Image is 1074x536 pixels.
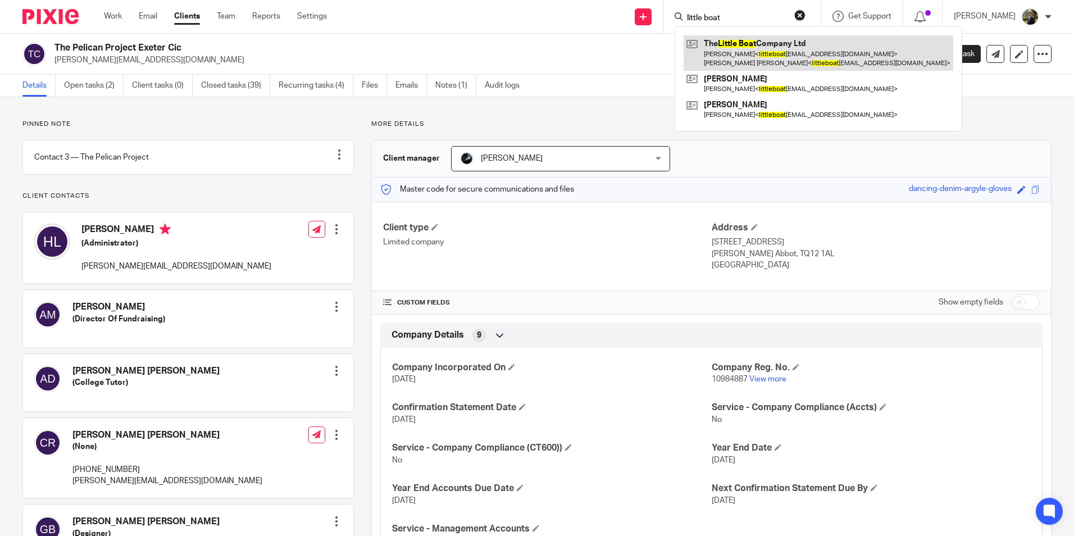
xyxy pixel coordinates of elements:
[395,75,427,97] a: Emails
[81,238,271,249] h5: (Administrator)
[712,222,1040,234] h4: Address
[132,75,193,97] a: Client tasks (0)
[712,248,1040,260] p: [PERSON_NAME] Abbot, TQ12 1AL
[712,260,1040,271] p: [GEOGRAPHIC_DATA]
[174,11,200,22] a: Clients
[34,301,61,328] img: svg%3E
[392,402,711,414] h4: Confirmation Statement Date
[749,375,786,383] a: View more
[22,75,56,97] a: Details
[22,9,79,24] img: Pixie
[72,475,262,487] p: [PERSON_NAME][EMAIL_ADDRESS][DOMAIN_NAME]
[22,120,354,129] p: Pinned note
[1021,8,1039,26] img: ACCOUNTING4EVERYTHING-9.jpg
[435,75,476,97] a: Notes (1)
[139,11,157,22] a: Email
[392,483,711,494] h4: Year End Accounts Due Date
[81,224,271,238] h4: [PERSON_NAME]
[72,441,262,452] h5: (None)
[72,429,262,441] h4: [PERSON_NAME] [PERSON_NAME]
[34,365,61,392] img: svg%3E
[712,237,1040,248] p: [STREET_ADDRESS]
[712,362,1031,374] h4: Company Reg. No.
[712,416,722,424] span: No
[481,155,543,162] span: [PERSON_NAME]
[72,314,165,325] h5: (Director Of Fundraising)
[383,222,711,234] h4: Client type
[72,464,262,475] p: [PHONE_NUMBER]
[392,416,416,424] span: [DATE]
[712,497,735,505] span: [DATE]
[72,516,220,528] h4: [PERSON_NAME] [PERSON_NAME]
[477,330,481,341] span: 9
[64,75,124,97] a: Open tasks (2)
[217,11,235,22] a: Team
[160,224,171,235] i: Primary
[22,42,46,66] img: svg%3E
[54,54,899,66] p: [PERSON_NAME][EMAIL_ADDRESS][DOMAIN_NAME]
[909,183,1012,196] div: dancing-denim-argyle-gloves
[34,224,70,260] img: svg%3E
[392,375,416,383] span: [DATE]
[686,13,787,24] input: Search
[383,153,440,164] h3: Client manager
[383,298,711,307] h4: CUSTOM FIELDS
[34,429,61,456] img: svg%3E
[297,11,327,22] a: Settings
[72,377,220,388] h5: (College Tutor)
[712,402,1031,414] h4: Service - Company Compliance (Accts)
[392,497,416,505] span: [DATE]
[104,11,122,22] a: Work
[848,12,891,20] span: Get Support
[954,11,1016,22] p: [PERSON_NAME]
[81,261,271,272] p: [PERSON_NAME][EMAIL_ADDRESS][DOMAIN_NAME]
[712,483,1031,494] h4: Next Confirmation Statement Due By
[939,297,1003,308] label: Show empty fields
[712,456,735,464] span: [DATE]
[460,152,474,165] img: 1000002122.jpg
[794,10,805,21] button: Clear
[392,523,711,535] h4: Service - Management Accounts
[72,365,220,377] h4: [PERSON_NAME] [PERSON_NAME]
[485,75,528,97] a: Audit logs
[712,442,1031,454] h4: Year End Date
[72,301,165,313] h4: [PERSON_NAME]
[392,442,711,454] h4: Service - Company Compliance (CT600))
[201,75,270,97] a: Closed tasks (39)
[22,192,354,201] p: Client contacts
[54,42,730,54] h2: The Pelican Project Exeter Cic
[362,75,387,97] a: Files
[392,456,402,464] span: No
[392,329,464,341] span: Company Details
[712,375,748,383] span: 10984887
[380,184,574,195] p: Master code for secure communications and files
[392,362,711,374] h4: Company Incorporated On
[279,75,353,97] a: Recurring tasks (4)
[371,120,1052,129] p: More details
[383,237,711,248] p: Limited company
[252,11,280,22] a: Reports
